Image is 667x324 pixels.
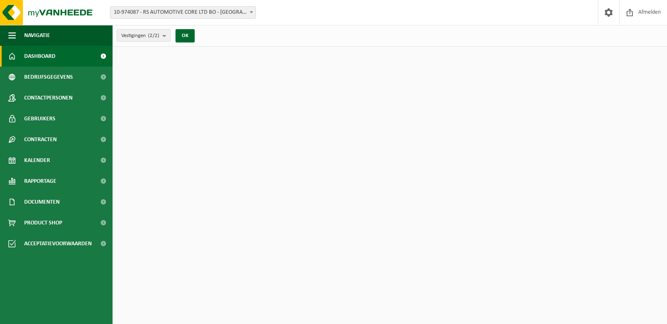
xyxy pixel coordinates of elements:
[24,150,50,171] span: Kalender
[24,87,73,108] span: Contactpersonen
[176,29,195,42] button: OK
[148,33,159,38] count: (2/2)
[110,7,256,18] span: 10-974087 - RS AUTOMOTIVE CORE LTD BO - BENFLEET
[24,67,73,87] span: Bedrijfsgegevens
[24,171,56,192] span: Rapportage
[24,192,60,212] span: Documenten
[24,129,57,150] span: Contracten
[24,25,50,46] span: Navigatie
[24,46,55,67] span: Dashboard
[121,30,159,42] span: Vestigingen
[24,233,92,254] span: Acceptatievoorwaarden
[24,108,55,129] span: Gebruikers
[117,29,171,42] button: Vestigingen(2/2)
[24,212,62,233] span: Product Shop
[110,6,256,19] span: 10-974087 - RS AUTOMOTIVE CORE LTD BO - BENFLEET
